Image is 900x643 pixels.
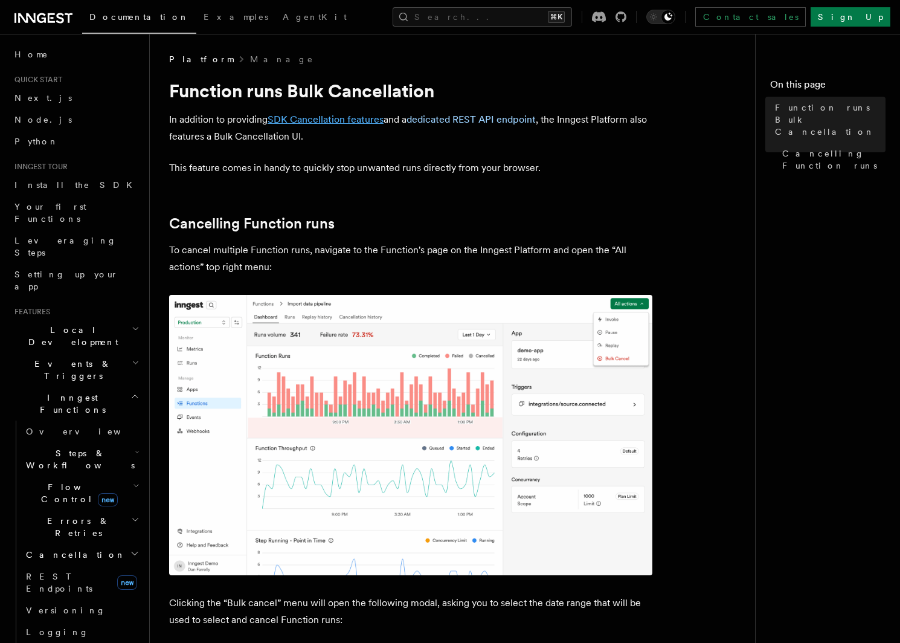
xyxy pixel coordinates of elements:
span: Examples [204,12,268,22]
span: Quick start [10,75,62,85]
a: Leveraging Steps [10,230,142,263]
span: Documentation [89,12,189,22]
span: AgentKit [283,12,347,22]
h1: Function runs Bulk Cancellation [169,80,652,102]
a: SDK Cancellation features [268,114,384,125]
span: Logging [26,627,89,637]
a: Node.js [10,109,142,131]
a: REST Endpointsnew [21,566,142,599]
p: To cancel multiple Function runs, navigate to the Function's page on the Inngest Platform and ope... [169,242,652,276]
button: Toggle dark mode [646,10,675,24]
a: Contact sales [695,7,806,27]
button: Local Development [10,319,142,353]
p: Clicking the “Bulk cancel” menu will open the following modal, asking you to select the date rang... [169,595,652,628]
span: Next.js [14,93,72,103]
span: new [98,493,118,506]
span: Setting up your app [14,270,118,291]
a: Install the SDK [10,174,142,196]
a: Next.js [10,87,142,109]
div: Inngest Functions [10,421,142,643]
span: Platform [169,53,233,65]
span: Your first Functions [14,202,86,224]
span: Node.js [14,115,72,124]
a: Overview [21,421,142,442]
a: Home [10,44,142,65]
span: Home [14,48,48,60]
span: REST Endpoints [26,572,92,593]
h4: On this page [770,77,886,97]
button: Inngest Functions [10,387,142,421]
a: Logging [21,621,142,643]
a: dedicated REST API endpoint [407,114,536,125]
span: Local Development [10,324,132,348]
button: Flow Controlnew [21,476,142,510]
a: Cancelling Function runs [777,143,886,176]
span: Inngest tour [10,162,68,172]
button: Cancellation [21,544,142,566]
p: In addition to providing and a , the Inngest Platform also features a Bulk Cancellation UI. [169,111,652,145]
a: Versioning [21,599,142,621]
button: Events & Triggers [10,353,142,387]
span: Steps & Workflows [21,447,135,471]
a: Function runs Bulk Cancellation [770,97,886,143]
span: Overview [26,427,150,436]
a: Documentation [82,4,196,34]
a: Python [10,131,142,152]
span: Cancelling Function runs [782,147,886,172]
button: Search...⌘K [393,7,572,27]
span: Python [14,137,59,146]
span: Function runs Bulk Cancellation [775,102,886,138]
a: Sign Up [811,7,890,27]
span: Flow Control [21,481,133,505]
a: Cancelling Function runs [169,215,335,232]
span: Versioning [26,606,106,615]
a: Manage [250,53,314,65]
span: Events & Triggers [10,358,132,382]
span: Errors & Retries [21,515,131,539]
span: Install the SDK [14,180,140,190]
kbd: ⌘K [548,11,565,23]
p: This feature comes in handy to quickly stop unwanted runs directly from your browser. [169,160,652,176]
span: new [117,575,137,590]
a: Examples [196,4,275,33]
a: Your first Functions [10,196,142,230]
button: Errors & Retries [21,510,142,544]
a: AgentKit [275,4,354,33]
span: Features [10,307,50,317]
span: Leveraging Steps [14,236,117,257]
span: Cancellation [21,549,126,561]
button: Steps & Workflows [21,442,142,476]
span: Inngest Functions [10,392,130,416]
img: The bulk cancellation button can be found from a Function page, in the top right menu. [169,295,652,575]
a: Setting up your app [10,263,142,297]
